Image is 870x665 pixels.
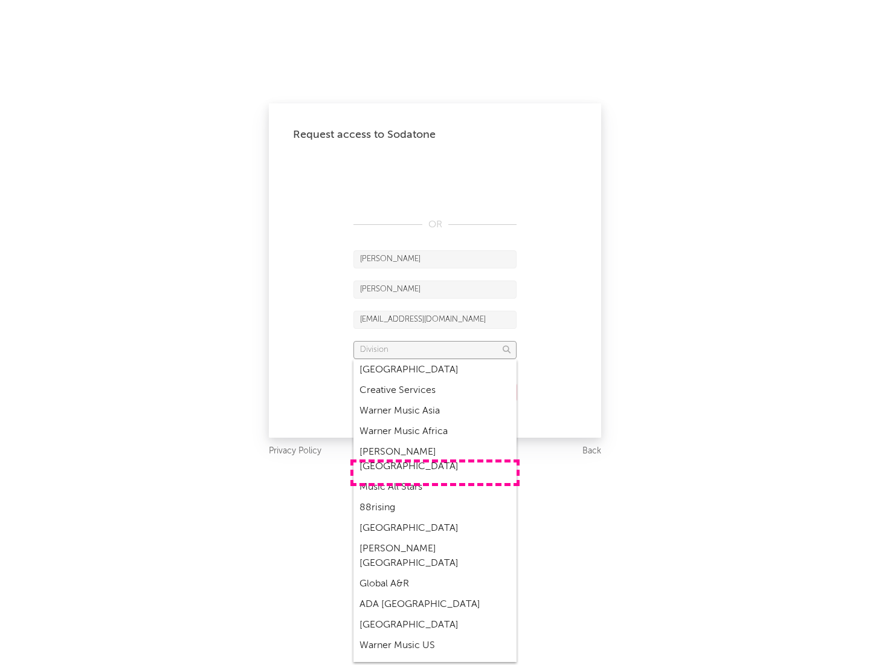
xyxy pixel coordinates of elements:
[293,128,577,142] div: Request access to Sodatone
[353,518,517,539] div: [GEOGRAPHIC_DATA]
[353,615,517,635] div: [GEOGRAPHIC_DATA]
[353,635,517,656] div: Warner Music US
[353,380,517,401] div: Creative Services
[353,442,517,477] div: [PERSON_NAME] [GEOGRAPHIC_DATA]
[353,401,517,421] div: Warner Music Asia
[353,360,517,380] div: [GEOGRAPHIC_DATA]
[353,477,517,498] div: Music All Stars
[353,250,517,268] input: First Name
[353,594,517,615] div: ADA [GEOGRAPHIC_DATA]
[269,444,321,459] a: Privacy Policy
[353,281,517,299] input: Last Name
[353,311,517,329] input: Email
[353,421,517,442] div: Warner Music Africa
[353,498,517,518] div: 88rising
[353,341,517,359] input: Division
[353,574,517,594] div: Global A&R
[353,218,517,232] div: OR
[353,539,517,574] div: [PERSON_NAME] [GEOGRAPHIC_DATA]
[582,444,601,459] a: Back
